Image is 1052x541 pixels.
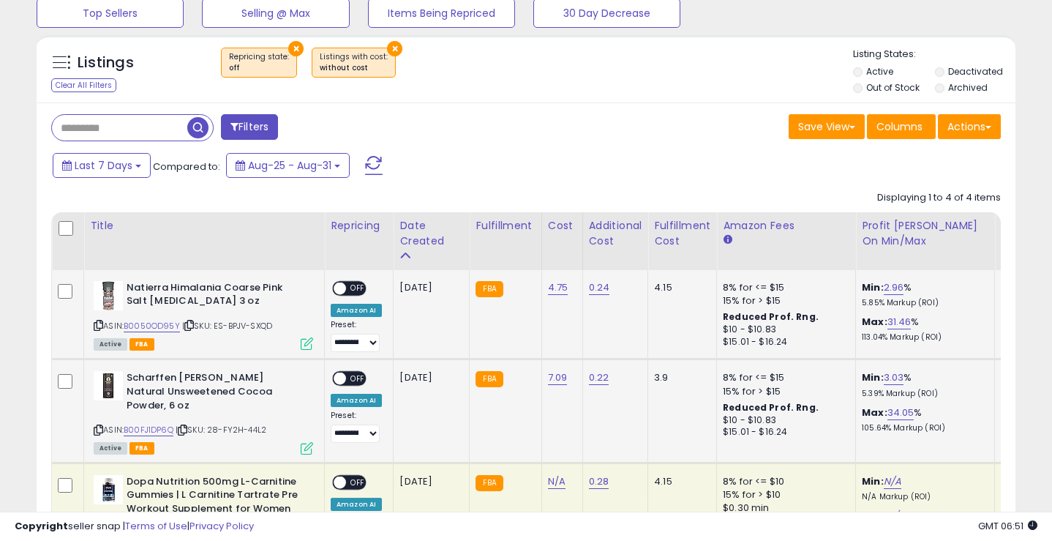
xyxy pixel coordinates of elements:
[589,218,642,249] div: Additional Cost
[189,519,254,533] a: Privacy Policy
[723,310,819,323] b: Reduced Prof. Rng.
[94,475,123,504] img: 31EsLo5AfsL._SL40_.jpg
[887,406,914,420] a: 34.05
[589,474,609,489] a: 0.28
[53,153,151,178] button: Last 7 Days
[15,519,68,533] strong: Copyright
[346,373,369,385] span: OFF
[476,371,503,387] small: FBA
[248,158,331,173] span: Aug-25 - Aug-31
[884,280,904,295] a: 2.96
[884,474,901,489] a: N/A
[51,78,116,92] div: Clear All Filters
[723,371,844,384] div: 8% for <= $15
[723,475,844,488] div: 8% for <= $10
[866,81,920,94] label: Out of Stock
[15,520,254,534] div: seller snap | |
[862,406,887,419] b: Max:
[226,153,350,178] button: Aug-25 - Aug-31
[129,442,154,455] span: FBA
[124,424,173,436] a: B00FJ1DP6Q
[589,370,609,385] a: 0.22
[176,424,266,436] span: | SKU: 28-FY2H-44L2
[229,63,289,73] div: off
[723,324,844,336] div: $10 - $10.83
[723,294,844,307] div: 15% for > $15
[548,280,568,295] a: 4.75
[862,280,884,294] b: Min:
[90,218,318,234] div: Title
[331,411,382,444] div: Preset:
[654,218,710,249] div: Fulfillment Cost
[862,423,983,433] p: 105.64% Markup (ROI)
[94,371,313,452] div: ASIN:
[229,51,289,73] span: Repricing state :
[75,158,132,173] span: Last 7 Days
[331,218,387,234] div: Repricing
[723,385,844,398] div: 15% for > $15
[862,370,884,384] b: Min:
[877,191,1001,205] div: Displaying 1 to 4 of 4 items
[862,281,983,308] div: %
[723,281,844,294] div: 8% for <= $15
[654,475,705,488] div: 4.15
[862,218,988,249] div: Profit [PERSON_NAME] on Min/Max
[723,426,844,439] div: $15.01 - $16.24
[862,389,983,399] p: 5.39% Markup (ROI)
[288,41,304,56] button: ×
[548,370,568,385] a: 7.09
[476,475,503,491] small: FBA
[856,212,995,270] th: The percentage added to the cost of goods (COGS) that forms the calculator for Min & Max prices.
[723,414,844,427] div: $10 - $10.83
[589,280,610,295] a: 0.24
[387,41,402,56] button: ×
[94,281,123,310] img: 41itWEqDJZL._SL40_.jpg
[887,315,912,329] a: 31.46
[94,442,127,455] span: All listings currently available for purchase on Amazon
[94,371,123,400] img: 41oHqUHh39L._SL40_.jpg
[320,63,388,73] div: without cost
[853,48,1015,61] p: Listing States:
[876,119,923,134] span: Columns
[867,114,936,139] button: Columns
[948,65,1003,78] label: Deactivated
[654,371,705,384] div: 3.9
[153,160,220,174] span: Compared to:
[399,218,463,249] div: Date Created
[723,488,844,501] div: 15% for > $10
[866,65,893,78] label: Active
[948,81,988,94] label: Archived
[346,282,369,294] span: OFF
[476,218,535,234] div: Fulfillment
[78,53,134,73] h5: Listings
[476,281,503,297] small: FBA
[723,401,819,414] b: Reduced Prof. Rng.
[399,475,458,488] div: [DATE]
[862,371,983,398] div: %
[938,114,1001,139] button: Actions
[399,371,458,384] div: [DATE]
[723,336,844,348] div: $15.01 - $16.24
[127,281,304,312] b: Natierra Himalania Coarse Pink Salt [MEDICAL_DATA] 3 oz
[548,218,576,234] div: Cost
[862,406,983,433] div: %
[723,218,849,234] div: Amazon Fees
[884,370,904,385] a: 3.03
[346,476,369,488] span: OFF
[320,51,388,73] span: Listings with cost :
[221,114,278,140] button: Filters
[862,316,983,343] div: %
[789,114,865,139] button: Save View
[978,519,1037,533] span: 2025-09-8 06:51 GMT
[862,298,983,308] p: 5.85% Markup (ROI)
[331,394,382,407] div: Amazon AI
[182,320,272,332] span: | SKU: ES-BPJV-SXQD
[399,281,458,294] div: [DATE]
[862,315,887,329] b: Max:
[862,492,983,502] p: N/A Markup (ROI)
[129,338,154,351] span: FBA
[862,332,983,343] p: 113.04% Markup (ROI)
[94,281,313,349] div: ASIN:
[723,234,732,247] small: Amazon Fees.
[94,338,127,351] span: All listings currently available for purchase on Amazon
